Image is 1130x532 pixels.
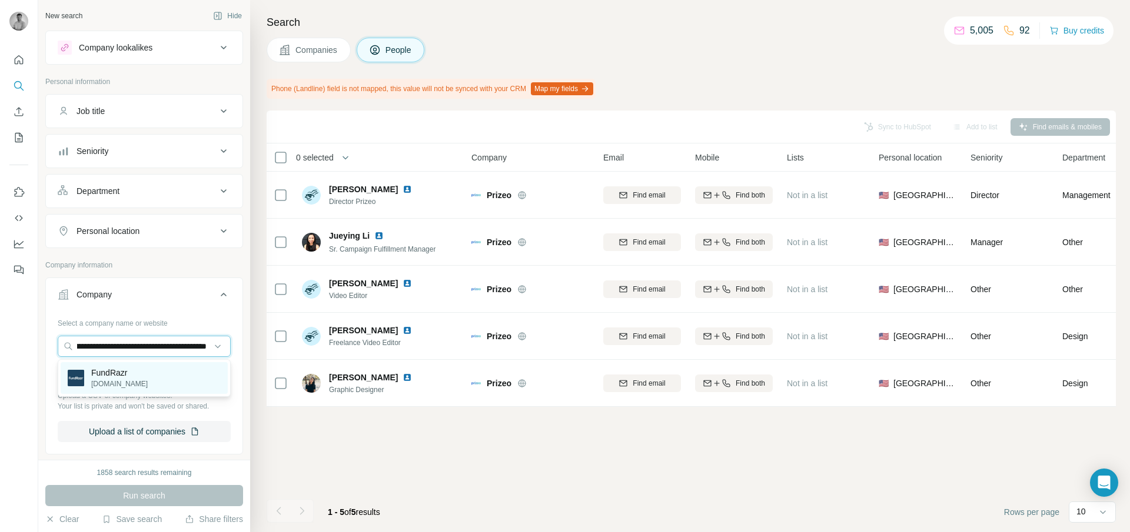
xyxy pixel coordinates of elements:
[633,237,665,247] span: Find email
[893,189,956,201] span: [GEOGRAPHIC_DATA]
[487,236,511,248] span: Prizeo
[328,507,380,517] span: results
[77,105,105,117] div: Job title
[736,190,765,200] span: Find both
[97,467,192,478] div: 1858 search results remaining
[77,225,139,237] div: Personal location
[403,185,412,194] img: LinkedIn logo
[487,330,511,342] span: Prizeo
[9,182,28,203] button: Use Surfe on LinkedIn
[695,152,719,163] span: Mobile
[971,190,999,200] span: Director
[58,313,231,329] div: Select a company name or website
[329,384,426,395] span: Graphic Designer
[1019,24,1030,38] p: 92
[9,127,28,148] button: My lists
[328,507,344,517] span: 1 - 5
[329,290,426,301] span: Video Editor
[879,236,889,248] span: 🇺🇸
[45,260,243,270] p: Company information
[58,401,231,411] p: Your list is private and won't be saved or shared.
[971,379,991,388] span: Other
[102,513,162,525] button: Save search
[329,324,398,336] span: [PERSON_NAME]
[403,373,412,382] img: LinkedIn logo
[471,379,481,388] img: Logo of Prizeo
[471,285,481,294] img: Logo of Prizeo
[603,374,681,392] button: Find email
[879,377,889,389] span: 🇺🇸
[46,177,242,205] button: Department
[1076,506,1086,517] p: 10
[893,236,956,248] span: [GEOGRAPHIC_DATA]
[45,513,79,525] button: Clear
[603,327,681,345] button: Find email
[787,379,827,388] span: Not in a list
[329,337,426,348] span: Freelance Video Editor
[736,284,765,295] span: Find both
[695,327,773,345] button: Find both
[329,230,370,242] span: Jueying Li
[302,280,321,299] img: Avatar
[971,237,1003,247] span: Manager
[46,280,242,313] button: Company
[603,152,624,163] span: Email
[302,233,321,252] img: Avatar
[9,101,28,122] button: Enrich CSV
[971,152,1002,163] span: Seniority
[787,190,827,200] span: Not in a list
[971,332,991,341] span: Other
[971,285,991,294] span: Other
[46,137,242,165] button: Seniority
[267,79,596,99] div: Phone (Landline) field is not mapped, this value will not be synced with your CRM
[633,190,665,200] span: Find email
[893,377,956,389] span: [GEOGRAPHIC_DATA]
[185,513,243,525] button: Share filters
[9,259,28,280] button: Feedback
[471,152,507,163] span: Company
[205,7,250,25] button: Hide
[329,277,398,289] span: [PERSON_NAME]
[879,330,889,342] span: 🇺🇸
[77,145,108,157] div: Seniority
[403,326,412,335] img: LinkedIn logo
[9,208,28,229] button: Use Surfe API
[787,332,827,341] span: Not in a list
[77,289,112,300] div: Company
[487,283,511,295] span: Prizeo
[471,332,481,341] img: Logo of Prizeo
[9,12,28,31] img: Avatar
[603,233,681,251] button: Find email
[1062,283,1083,295] span: Other
[695,233,773,251] button: Find both
[385,44,413,56] span: People
[787,237,827,247] span: Not in a list
[487,189,511,201] span: Prizeo
[91,379,148,389] p: [DOMAIN_NAME]
[374,231,384,240] img: LinkedIn logo
[77,185,119,197] div: Department
[329,245,436,253] span: Sr. Campaign Fulfillment Manager
[296,152,334,163] span: 0 selected
[58,421,231,442] button: Upload a list of companies
[879,152,942,163] span: Personal location
[46,97,242,125] button: Job title
[46,34,242,62] button: Company lookalikes
[1062,330,1088,342] span: Design
[79,42,152,53] div: Company lookalikes
[1062,152,1105,163] span: Department
[344,507,351,517] span: of
[633,284,665,295] span: Find email
[471,237,481,247] img: Logo of Prizeo
[267,14,1116,31] h4: Search
[695,186,773,204] button: Find both
[295,44,338,56] span: Companies
[329,372,398,383] span: [PERSON_NAME]
[603,186,681,204] button: Find email
[45,76,243,87] p: Personal information
[91,367,148,379] p: FundRazr
[879,283,889,295] span: 🇺🇸
[471,190,481,200] img: Logo of Prizeo
[487,377,511,389] span: Prizeo
[603,280,681,298] button: Find email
